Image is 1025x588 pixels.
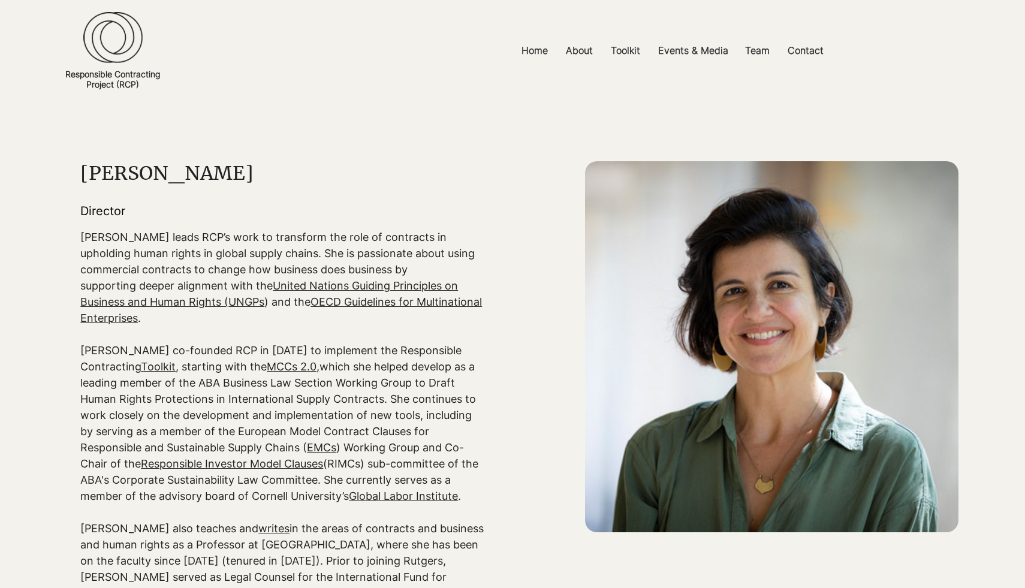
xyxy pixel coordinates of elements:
p: About [560,37,599,64]
a: Global Labor Institute [349,490,458,502]
a: MCCs 2.0, [267,360,319,373]
a: UNGPs [228,295,264,308]
a: Events & Media [649,37,736,64]
p: Toolkit [605,37,646,64]
a: Home [512,37,557,64]
a: Toolkit [602,37,649,64]
p: [PERSON_NAME] leads RCP’s work to transform the role of contracts in upholding human rights in gl... [80,229,484,326]
p: Contact [782,37,830,64]
nav: Site [369,37,977,64]
p: Events & Media [652,37,734,64]
a: EMCs [307,441,336,454]
p: Home [515,37,554,64]
p: [PERSON_NAME] co-founded RCP in [DATE] to implement the Responsible Contracting , starting with t... [80,342,484,504]
a: Responsible ContractingProject (RCP) [65,69,160,89]
span: Director [80,204,125,218]
a: Toolkit [141,360,176,373]
a: writes [258,522,290,535]
a: Team [736,37,779,64]
a: About [557,37,602,64]
a: Responsible Investor Model Clauses [141,457,323,470]
a: Contact [779,37,833,64]
h1: [PERSON_NAME] [80,161,480,185]
p: Team [739,37,776,64]
p: ​ [80,504,484,520]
